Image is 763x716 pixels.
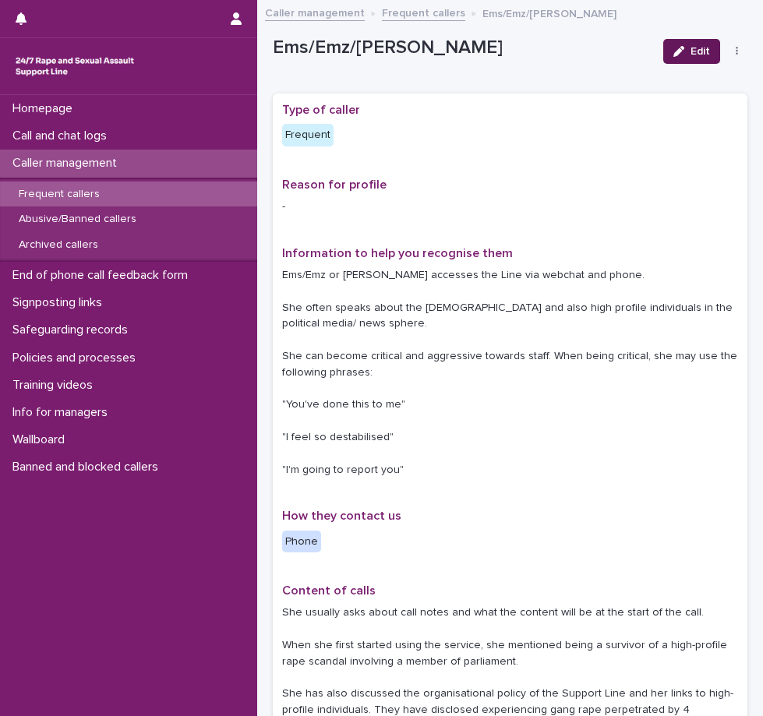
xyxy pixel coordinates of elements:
p: Banned and blocked callers [6,460,171,474]
div: Phone [282,531,321,553]
p: Safeguarding records [6,323,140,337]
p: Wallboard [6,432,77,447]
p: Ems/Emz/[PERSON_NAME] [273,37,651,59]
span: Type of caller [282,104,360,116]
img: rhQMoQhaT3yELyF149Cw [12,51,137,82]
p: Training videos [6,378,105,393]
p: Signposting links [6,295,115,310]
span: Reason for profile [282,178,387,191]
p: Ems/Emz/[PERSON_NAME] [482,4,616,21]
p: Abusive/Banned callers [6,213,149,226]
a: Frequent callers [382,3,465,21]
div: Frequent [282,124,334,146]
p: Policies and processes [6,351,148,365]
span: How they contact us [282,510,401,522]
span: Edit [691,46,710,57]
a: Caller management [265,3,365,21]
p: Caller management [6,156,129,171]
p: Frequent callers [6,188,112,201]
p: Archived callers [6,238,111,252]
span: Information to help you recognise them [282,247,513,259]
p: Call and chat logs [6,129,119,143]
p: Info for managers [6,405,120,420]
p: Ems/Emz or [PERSON_NAME] accesses the Line via webchat and phone. She often speaks about the [DEM... [282,267,738,478]
p: End of phone call feedback form [6,268,200,283]
p: - [282,199,738,215]
p: Homepage [6,101,85,116]
span: Content of calls [282,584,376,597]
button: Edit [663,39,720,64]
